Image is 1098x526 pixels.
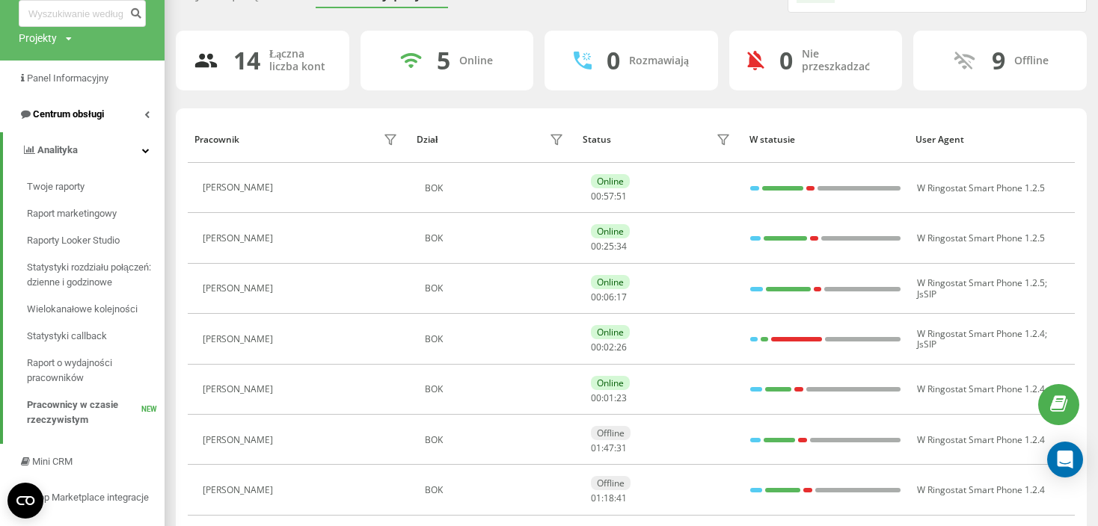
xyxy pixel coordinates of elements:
[27,323,165,350] a: Statystyki callback
[616,240,627,253] span: 34
[1047,442,1083,477] div: Open Intercom Messenger
[591,493,627,504] div: : :
[27,200,165,227] a: Raport marketingowy
[591,241,627,252] div: : :
[616,442,627,454] span: 31
[591,224,630,238] div: Online
[802,48,885,73] div: Nie przeszkadzać
[27,302,138,317] span: Wielokanałowe kolejności
[425,233,568,244] div: BOK
[616,190,627,202] span: 51
[591,476,631,490] div: Offline
[591,393,627,403] div: : :
[3,132,165,168] a: Analityka
[1014,55,1049,67] div: Offline
[604,492,614,504] span: 18
[616,291,627,303] span: 17
[425,485,568,495] div: BOK
[591,426,631,440] div: Offline
[425,334,568,344] div: BOK
[917,338,936,350] span: JsSIP
[459,55,493,67] div: Online
[591,292,627,303] div: : :
[607,46,620,75] div: 0
[917,483,1045,496] span: W Ringostat Smart Phone 1.2.4
[27,72,108,84] span: Panel Informacyjny
[591,342,627,353] div: : :
[27,329,107,344] span: Statystyki callback
[27,296,165,323] a: Wielokanałowe kolejności
[27,206,117,221] span: Raport marketingowy
[591,443,627,454] div: : :
[604,190,614,202] span: 57
[27,233,120,248] span: Raporty Looker Studio
[917,276,1045,289] span: W Ringostat Smart Phone 1.2.5
[749,134,902,145] div: W statusie
[37,144,78,155] span: Analityka
[604,291,614,303] span: 06
[583,134,611,145] div: Status
[591,341,601,353] span: 00
[992,46,1005,75] div: 9
[616,341,627,353] span: 26
[917,327,1045,340] span: W Ringostat Smart Phone 1.2.4
[417,134,438,145] div: Dział
[27,227,165,254] a: Raporty Looker Studio
[33,108,104,120] span: Centrum obsługi
[27,254,165,296] a: Statystyki rozdziału połączeń: dzienne i godzinowe
[203,435,277,445] div: [PERSON_NAME]
[27,397,141,427] span: Pracownicy w czasie rzeczywistym
[616,392,627,404] span: 23
[917,232,1045,244] span: W Ringostat Smart Phone 1.2.5
[604,442,614,454] span: 47
[604,392,614,404] span: 01
[604,341,614,353] span: 02
[779,46,793,75] div: 0
[203,384,277,394] div: [PERSON_NAME]
[917,182,1045,194] span: W Ringostat Smart Phone 1.2.5
[203,283,277,294] div: [PERSON_NAME]
[591,392,601,404] span: 00
[233,46,260,75] div: 14
[591,174,630,188] div: Online
[591,240,601,253] span: 00
[32,456,73,467] span: Mini CRM
[425,384,568,394] div: BOK
[33,492,149,503] span: App Marketplace integracje
[917,288,936,300] span: JsSIP
[27,179,85,194] span: Twoje raporty
[437,46,450,75] div: 5
[425,283,568,294] div: BOK
[591,275,630,289] div: Online
[591,376,630,390] div: Online
[917,383,1045,395] span: W Ringostat Smart Phone 1.2.4
[194,134,239,145] div: Pracownik
[27,260,157,290] span: Statystyki rozdziału połączeń: dzienne i godzinowe
[425,183,568,194] div: BOK
[19,31,57,46] div: Projekty
[917,433,1045,446] span: W Ringostat Smart Phone 1.2.4
[629,55,689,67] div: Rozmawiają
[203,485,277,495] div: [PERSON_NAME]
[591,190,601,202] span: 00
[203,182,277,193] div: [PERSON_NAME]
[27,356,157,386] span: Raport o wydajności pracowników
[425,435,568,445] div: BOK
[203,233,277,244] div: [PERSON_NAME]
[591,191,627,202] div: : :
[27,173,165,200] a: Twoje raporty
[203,334,277,344] div: [PERSON_NAME]
[27,392,165,433] a: Pracownicy w czasie rzeczywistymNEW
[591,442,601,454] span: 01
[27,350,165,392] a: Raport o wydajności pracowników
[7,483,43,519] button: Open CMP widget
[604,240,614,253] span: 25
[591,325,630,339] div: Online
[269,48,331,73] div: Łączna liczba kont
[616,492,627,504] span: 41
[591,291,601,303] span: 00
[915,134,1068,145] div: User Agent
[591,492,601,504] span: 01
